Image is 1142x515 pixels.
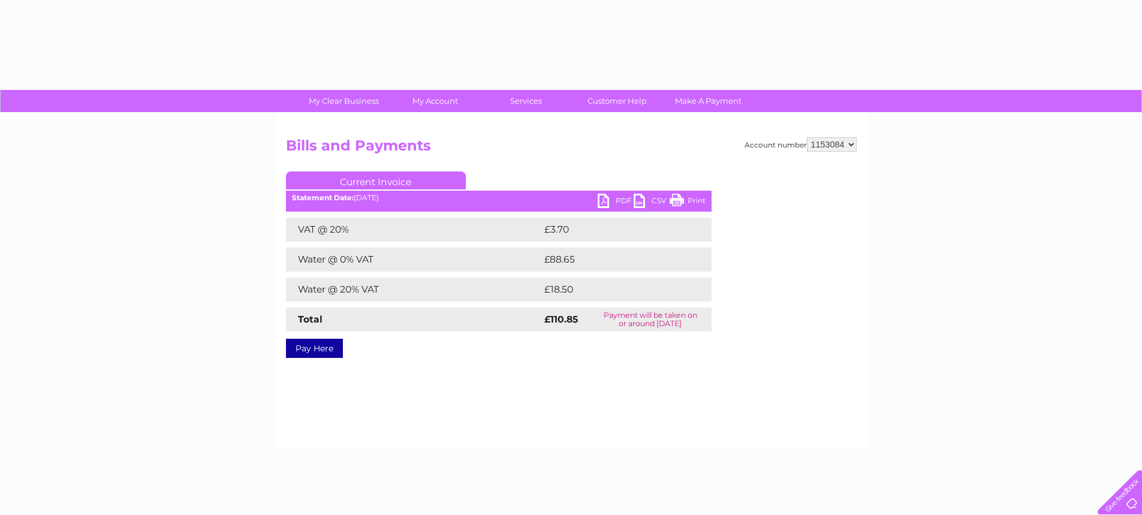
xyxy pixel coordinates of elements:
[477,90,575,112] a: Services
[745,137,857,152] div: Account number
[670,194,706,211] a: Print
[568,90,667,112] a: Customer Help
[541,248,688,272] td: £88.65
[634,194,670,211] a: CSV
[598,194,634,211] a: PDF
[589,308,711,332] td: Payment will be taken on or around [DATE]
[294,90,393,112] a: My Clear Business
[286,137,857,160] h2: Bills and Payments
[286,278,541,302] td: Water @ 20% VAT
[292,193,354,202] b: Statement Date:
[541,218,683,242] td: £3.70
[286,248,541,272] td: Water @ 0% VAT
[659,90,758,112] a: Make A Payment
[286,218,541,242] td: VAT @ 20%
[286,194,712,202] div: [DATE]
[298,314,323,325] strong: Total
[385,90,484,112] a: My Account
[541,278,686,302] td: £18.50
[544,314,578,325] strong: £110.85
[286,339,343,358] a: Pay Here
[286,171,466,189] a: Current Invoice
